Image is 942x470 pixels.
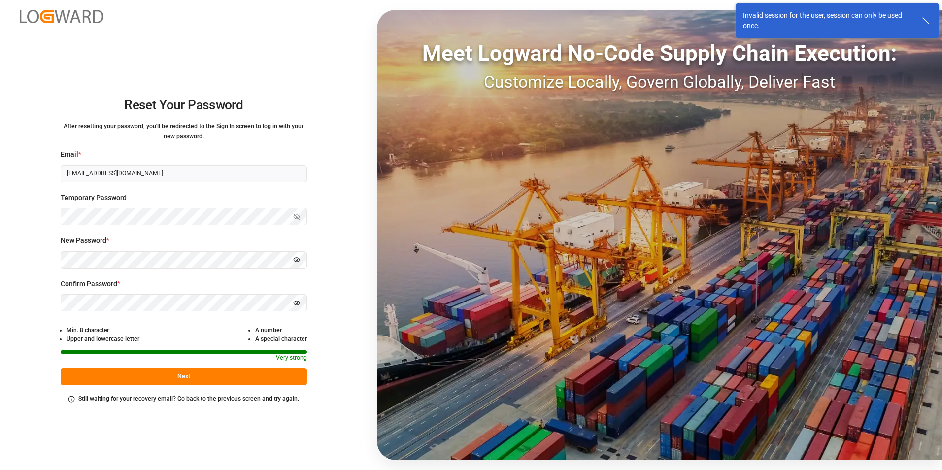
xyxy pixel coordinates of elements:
span: New Password [61,235,106,246]
input: Enter your email [61,165,307,182]
small: A number [255,327,282,334]
small: A special character [255,336,307,342]
span: Confirm Password [61,279,117,289]
span: Email [61,149,78,160]
li: Min. 8 character [67,326,139,335]
p: Very strong [276,354,307,364]
div: Customize Locally, Govern Globally, Deliver Fast [377,69,942,95]
small: After resetting your password, you'll be redirected to the Sign In screen to log in with your new... [64,123,303,140]
span: Temporary Password [61,193,127,203]
div: Meet Logward No-Code Supply Chain Execution: [377,37,942,69]
h2: Reset Your Password [61,90,307,121]
button: Next [61,368,307,385]
img: Logward_new_orange.png [20,10,103,23]
small: Upper and lowercase letter [67,336,139,342]
small: Still waiting for your recovery email? Go back to the previous screen and try again. [78,395,299,402]
div: Invalid session for the user, session can only be used once. [743,10,912,31]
